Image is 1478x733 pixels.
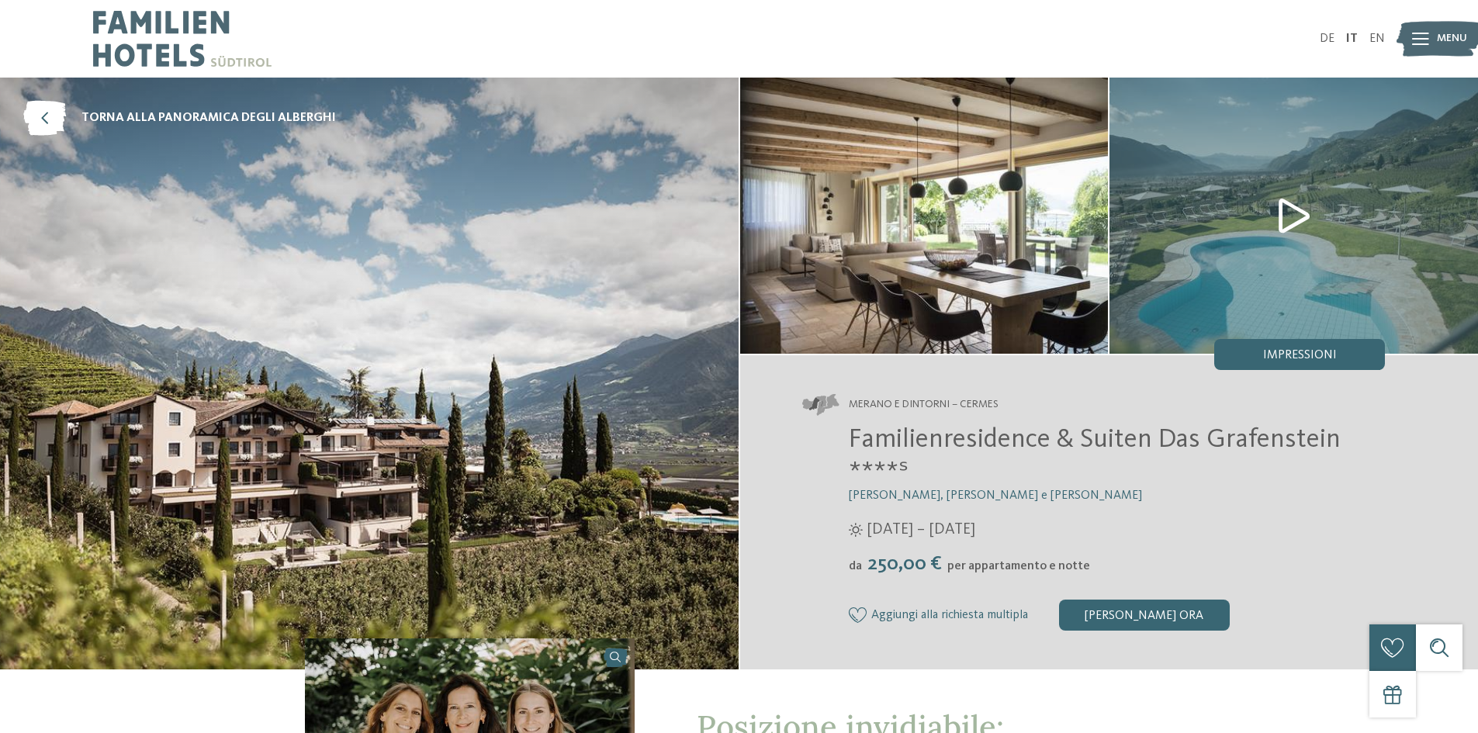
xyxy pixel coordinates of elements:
a: EN [1369,33,1385,45]
span: 250,00 € [864,554,946,574]
span: Menu [1437,31,1467,47]
span: per appartamento e notte [947,560,1090,572]
i: Orari d'apertura estate [849,523,863,537]
span: Impressioni [1263,349,1337,361]
span: da [849,560,862,572]
span: Aggiungi alla richiesta multipla [871,609,1028,623]
span: torna alla panoramica degli alberghi [81,109,336,126]
a: IT [1346,33,1358,45]
span: Merano e dintorni – Cermes [849,397,999,413]
span: [PERSON_NAME], [PERSON_NAME] e [PERSON_NAME] [849,489,1142,502]
span: Familienresidence & Suiten Das Grafenstein ****ˢ [849,426,1341,486]
span: [DATE] – [DATE] [867,519,975,541]
img: Il nostro family hotel a Merano e dintorni è perfetto per trascorrere giorni felici [1109,78,1478,354]
img: Il nostro family hotel a Merano e dintorni è perfetto per trascorrere giorni felici [740,78,1109,354]
div: [PERSON_NAME] ora [1059,600,1230,631]
a: DE [1320,33,1334,45]
a: torna alla panoramica degli alberghi [23,101,336,136]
